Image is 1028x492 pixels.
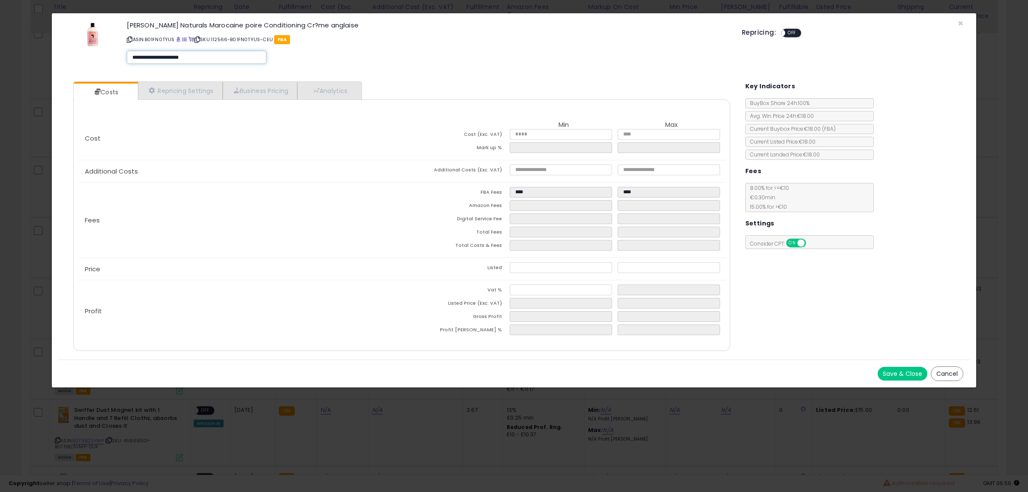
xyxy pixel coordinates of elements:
[822,125,836,132] span: ( FBA )
[958,17,963,30] span: ×
[746,184,789,210] span: 8.00 % for <= €10
[78,135,402,142] p: Cost
[223,82,298,99] a: Business Pricing
[746,138,816,145] span: Current Listed Price: €18.00
[402,187,510,200] td: FBA Fees
[746,99,810,107] span: BuyBox Share 24h: 100%
[402,311,510,324] td: Gross Profit
[402,129,510,142] td: Cost (Exc. VAT)
[402,324,510,338] td: Profit [PERSON_NAME] %
[138,82,223,99] a: Repricing Settings
[402,227,510,240] td: Total Fees
[78,266,402,273] p: Price
[746,125,836,132] span: Current Buybox Price:
[78,168,402,175] p: Additional Costs
[746,240,817,247] span: Consider CPT:
[402,142,510,156] td: Mark up %
[78,308,402,315] p: Profit
[402,285,510,298] td: Vat %
[402,298,510,311] td: Listed Price (Exc. VAT)
[804,125,836,132] span: €18.00
[176,36,181,43] a: BuyBox page
[402,200,510,213] td: Amazon Fees
[931,366,963,381] button: Cancel
[274,35,290,44] span: FBA
[127,22,729,28] h3: [PERSON_NAME] Naturals Marocaine poire Conditioning Cr?me anglaise
[746,151,820,158] span: Current Landed Price: €18.00
[402,165,510,178] td: Additional Costs (Exc. VAT)
[804,240,818,247] span: OFF
[742,29,776,36] h5: Repricing:
[188,36,193,43] a: Your listing only
[78,217,402,224] p: Fees
[785,30,799,37] span: OFF
[787,240,798,247] span: ON
[402,240,510,253] td: Total Costs & Fees
[80,22,105,48] img: 31Ti1x-VNkL._SL60_.jpg
[618,121,726,129] th: Max
[878,367,927,381] button: Save & Close
[745,81,795,92] h5: Key Indicators
[746,112,814,120] span: Avg. Win Price 24h: €18.00
[510,121,618,129] th: Min
[745,218,774,229] h5: Settings
[402,262,510,276] td: Listed
[182,36,187,43] a: All offer listings
[746,203,787,210] span: 15.00 % for > €10
[297,82,361,99] a: Analytics
[402,213,510,227] td: Digital Service Fee
[74,84,137,101] a: Costs
[745,166,762,177] h5: Fees
[746,194,775,201] span: €0.30 min
[127,33,729,46] p: ASIN: B01FN0TYUS | SKU: 112566-B01FN0TYUS-CEU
